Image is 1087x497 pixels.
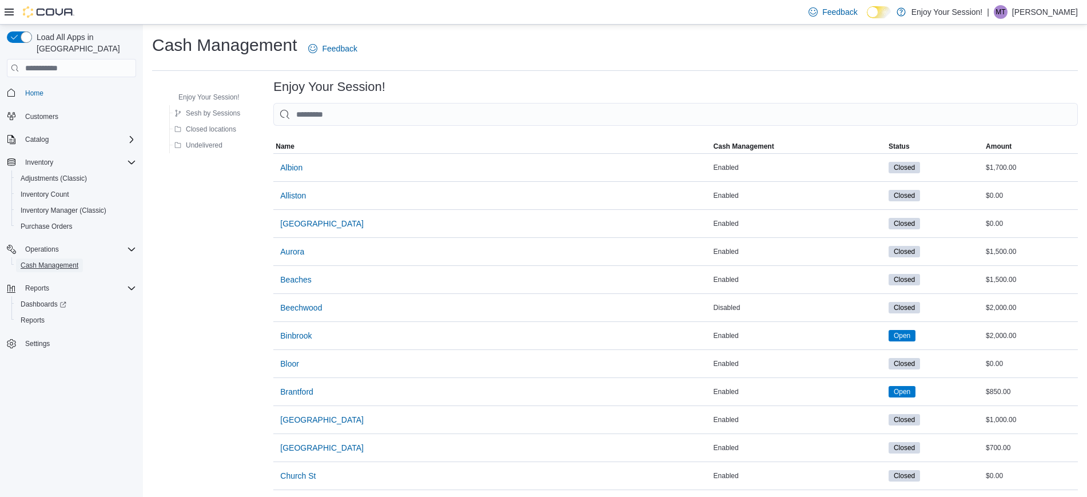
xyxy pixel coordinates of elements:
[280,414,364,426] span: [GEOGRAPHIC_DATA]
[11,312,141,328] button: Reports
[21,337,54,351] a: Settings
[894,415,915,425] span: Closed
[984,469,1078,483] div: $0.00
[280,190,306,201] span: Alliston
[276,212,368,235] button: [GEOGRAPHIC_DATA]
[889,162,920,173] span: Closed
[178,93,240,102] span: Enjoy Your Session!
[894,218,915,229] span: Closed
[170,122,241,136] button: Closed locations
[23,6,74,18] img: Cova
[867,6,891,18] input: Dark Mode
[273,103,1078,126] input: This is a search bar. As you type, the results lower in the page will automatically filter.
[2,154,141,170] button: Inventory
[711,161,886,174] div: Enabled
[889,302,920,313] span: Closed
[11,202,141,218] button: Inventory Manager (Classic)
[2,132,141,148] button: Catalog
[21,281,136,295] span: Reports
[25,339,50,348] span: Settings
[711,273,886,287] div: Enabled
[21,242,63,256] button: Operations
[711,413,886,427] div: Enabled
[16,313,49,327] a: Reports
[16,220,77,233] a: Purchase Orders
[984,273,1078,287] div: $1,500.00
[889,190,920,201] span: Closed
[984,189,1078,202] div: $0.00
[984,329,1078,343] div: $2,000.00
[276,184,310,207] button: Alliston
[322,43,357,54] span: Feedback
[21,242,136,256] span: Operations
[21,300,66,309] span: Dashboards
[711,140,886,153] button: Cash Management
[16,259,136,272] span: Cash Management
[16,204,136,217] span: Inventory Manager (Classic)
[276,352,304,375] button: Bloor
[984,301,1078,315] div: $2,000.00
[21,85,136,100] span: Home
[280,358,299,369] span: Bloor
[276,324,316,347] button: Binbrook
[2,108,141,125] button: Customers
[2,280,141,296] button: Reports
[280,246,304,257] span: Aurora
[152,34,297,57] h1: Cash Management
[711,469,886,483] div: Enabled
[25,89,43,98] span: Home
[714,142,774,151] span: Cash Management
[711,217,886,230] div: Enabled
[273,140,711,153] button: Name
[16,172,91,185] a: Adjustments (Classic)
[1012,5,1078,19] p: [PERSON_NAME]
[280,442,364,454] span: [GEOGRAPHIC_DATA]
[996,5,1005,19] span: MT
[894,387,910,397] span: Open
[7,79,136,381] nav: Complex example
[11,296,141,312] a: Dashboards
[25,112,58,121] span: Customers
[21,336,136,351] span: Settings
[170,106,245,120] button: Sesh by Sessions
[889,218,920,229] span: Closed
[984,441,1078,455] div: $700.00
[984,161,1078,174] div: $1,700.00
[984,385,1078,399] div: $850.00
[984,140,1078,153] button: Amount
[894,471,915,481] span: Closed
[2,335,141,352] button: Settings
[21,190,69,199] span: Inventory Count
[986,142,1012,151] span: Amount
[21,174,87,183] span: Adjustments (Classic)
[276,408,368,431] button: [GEOGRAPHIC_DATA]
[889,358,920,369] span: Closed
[984,245,1078,259] div: $1,500.00
[16,172,136,185] span: Adjustments (Classic)
[280,330,312,341] span: Binbrook
[11,170,141,186] button: Adjustments (Classic)
[894,190,915,201] span: Closed
[889,142,910,151] span: Status
[276,156,307,179] button: Albion
[280,274,311,285] span: Beaches
[16,188,136,201] span: Inventory Count
[276,142,294,151] span: Name
[21,133,53,146] button: Catalog
[987,5,989,19] p: |
[994,5,1008,19] div: Matthew Topic
[984,413,1078,427] div: $1,000.00
[162,90,244,104] button: Enjoy Your Session!
[822,6,857,18] span: Feedback
[889,274,920,285] span: Closed
[894,303,915,313] span: Closed
[16,220,136,233] span: Purchase Orders
[25,135,49,144] span: Catalog
[711,189,886,202] div: Enabled
[711,357,886,371] div: Enabled
[186,125,236,134] span: Closed locations
[21,133,136,146] span: Catalog
[16,259,83,272] a: Cash Management
[889,246,920,257] span: Closed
